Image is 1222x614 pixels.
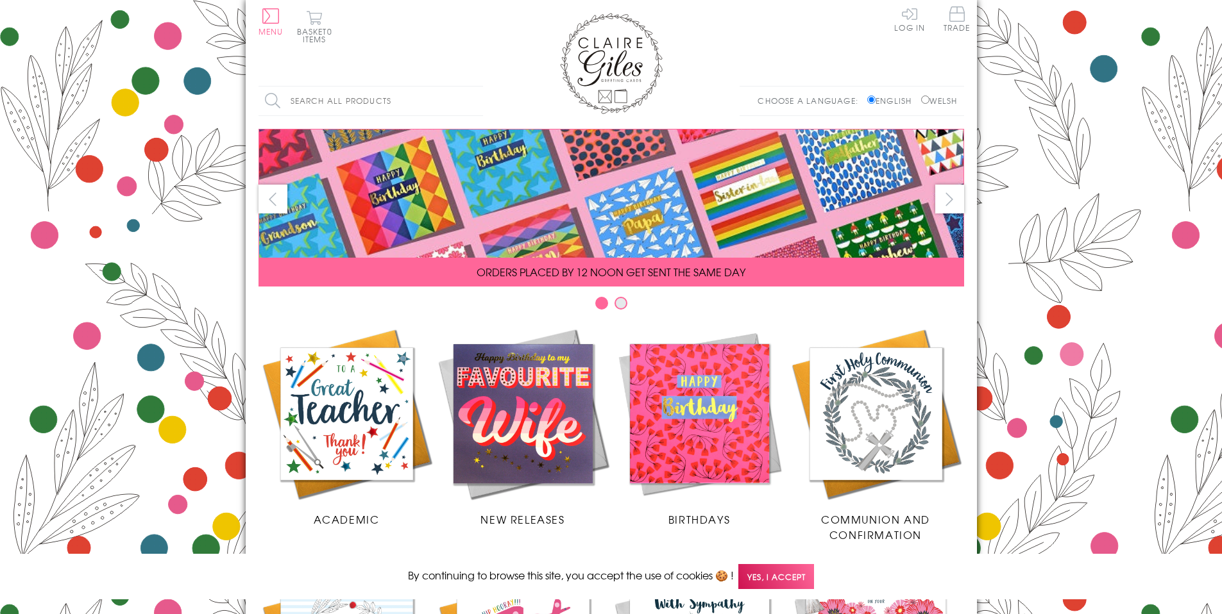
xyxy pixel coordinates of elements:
[470,87,483,115] input: Search
[668,511,730,527] span: Birthdays
[560,13,663,114] img: Claire Giles Greetings Cards
[738,564,814,589] span: Yes, I accept
[480,511,564,527] span: New Releases
[821,511,930,542] span: Communion and Confirmation
[297,10,332,43] button: Basket0 items
[259,87,483,115] input: Search all products
[867,95,876,104] input: English
[259,296,964,316] div: Carousel Pagination
[921,95,958,106] label: Welsh
[314,511,380,527] span: Academic
[921,95,929,104] input: Welsh
[944,6,971,34] a: Trade
[303,26,332,45] span: 0 items
[935,185,964,213] button: next
[894,6,925,31] a: Log In
[944,6,971,31] span: Trade
[615,297,627,310] button: Carousel Page 2
[477,264,745,279] span: ORDERS PLACED BY 12 NOON GET SENT THE SAME DAY
[259,326,435,527] a: Academic
[867,95,918,106] label: English
[788,326,964,542] a: Communion and Confirmation
[259,8,284,35] button: Menu
[758,95,865,106] p: Choose a language:
[611,326,788,527] a: Birthdays
[259,26,284,37] span: Menu
[435,326,611,527] a: New Releases
[259,185,287,213] button: prev
[595,297,608,310] button: Carousel Page 1 (Current Slide)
